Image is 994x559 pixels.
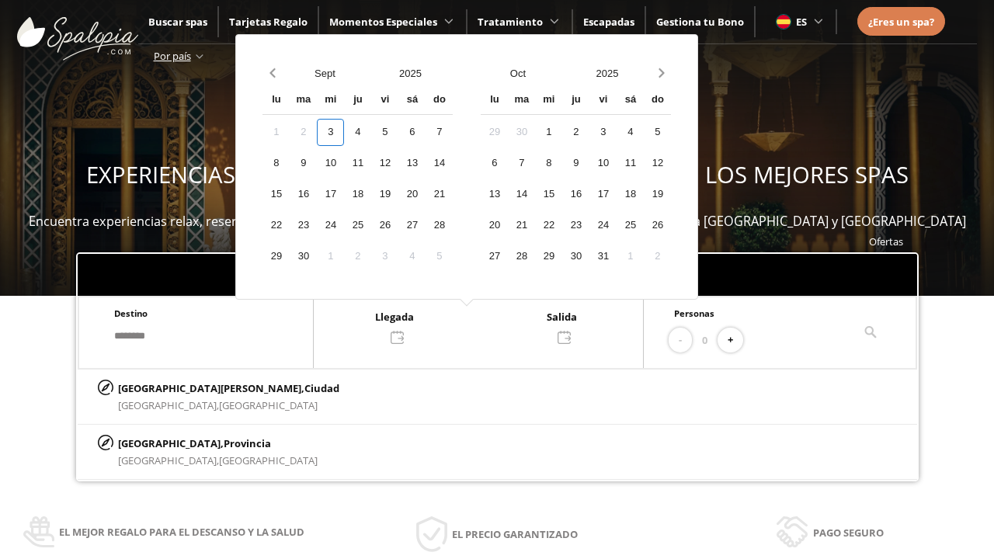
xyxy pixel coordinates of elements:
[317,181,344,208] div: 17
[481,119,671,270] div: Calendar days
[17,2,138,61] img: ImgLogoSpalopia.BvClDcEz.svg
[344,243,371,270] div: 2
[481,150,508,177] div: 6
[718,328,743,353] button: +
[290,150,317,177] div: 9
[344,212,371,239] div: 25
[562,243,589,270] div: 30
[344,119,371,146] div: 4
[262,181,290,208] div: 15
[644,181,671,208] div: 19
[562,150,589,177] div: 9
[262,243,290,270] div: 29
[583,15,634,29] span: Escapadas
[398,243,426,270] div: 4
[317,119,344,146] div: 3
[644,150,671,177] div: 12
[148,15,207,29] span: Buscar spas
[535,212,562,239] div: 22
[868,13,934,30] a: ¿Eres un spa?
[481,87,508,114] div: lu
[344,87,371,114] div: ju
[481,181,508,208] div: 13
[262,212,290,239] div: 22
[118,380,339,397] p: [GEOGRAPHIC_DATA][PERSON_NAME],
[589,150,617,177] div: 10
[508,243,535,270] div: 28
[304,381,339,395] span: Ciudad
[371,243,398,270] div: 3
[317,212,344,239] div: 24
[398,150,426,177] div: 13
[290,87,317,114] div: ma
[656,15,744,29] span: Gestiona tu Bono
[290,181,317,208] div: 16
[617,243,644,270] div: 1
[508,119,535,146] div: 30
[617,212,644,239] div: 25
[219,398,318,412] span: [GEOGRAPHIC_DATA]
[481,87,671,270] div: Calendar wrapper
[290,243,317,270] div: 30
[589,212,617,239] div: 24
[589,243,617,270] div: 31
[702,332,707,349] span: 0
[535,87,562,114] div: mi
[262,119,290,146] div: 1
[508,212,535,239] div: 21
[481,119,508,146] div: 29
[118,453,219,467] span: [GEOGRAPHIC_DATA],
[562,212,589,239] div: 23
[473,60,562,87] button: Open months overlay
[229,15,308,29] a: Tarjetas Regalo
[371,150,398,177] div: 12
[426,181,453,208] div: 21
[290,212,317,239] div: 23
[652,60,671,87] button: Next month
[282,60,367,87] button: Open months overlay
[371,181,398,208] div: 19
[317,243,344,270] div: 1
[535,243,562,270] div: 29
[562,119,589,146] div: 2
[644,243,671,270] div: 2
[617,87,644,114] div: sá
[367,60,453,87] button: Open years overlay
[317,150,344,177] div: 10
[344,150,371,177] div: 11
[290,119,317,146] div: 2
[562,60,652,87] button: Open years overlay
[398,212,426,239] div: 27
[344,181,371,208] div: 18
[426,243,453,270] div: 5
[617,119,644,146] div: 4
[868,15,934,29] span: ¿Eres un spa?
[535,181,562,208] div: 15
[869,234,903,248] a: Ofertas
[317,87,344,114] div: mi
[371,212,398,239] div: 26
[262,150,290,177] div: 8
[644,212,671,239] div: 26
[262,119,453,270] div: Calendar days
[262,87,290,114] div: lu
[262,87,453,270] div: Calendar wrapper
[813,524,884,541] span: Pago seguro
[617,150,644,177] div: 11
[219,453,318,467] span: [GEOGRAPHIC_DATA]
[669,328,692,353] button: -
[426,119,453,146] div: 7
[508,150,535,177] div: 7
[535,119,562,146] div: 1
[224,436,271,450] span: Provincia
[398,119,426,146] div: 6
[118,398,219,412] span: [GEOGRAPHIC_DATA],
[508,87,535,114] div: ma
[617,181,644,208] div: 18
[114,307,148,319] span: Destino
[589,181,617,208] div: 17
[589,87,617,114] div: vi
[262,60,282,87] button: Previous month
